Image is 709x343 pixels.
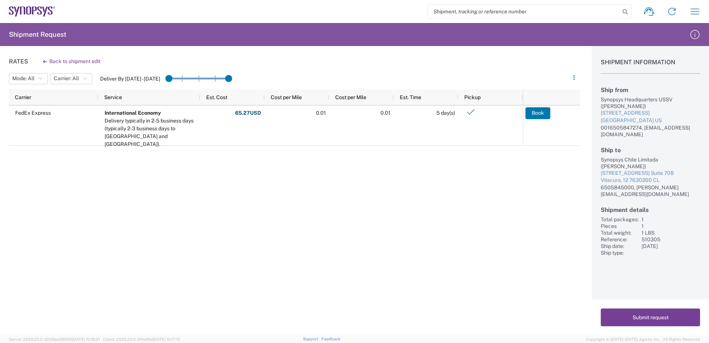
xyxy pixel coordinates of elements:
[601,170,700,184] a: [STREET_ADDRESS] Suite 708Vitacura, 12 7630260 CL
[105,117,197,148] div: Delivery typically in 2-5 business days (typically 2-3 business days to Canada and Mexico).
[601,243,639,249] div: Ship date:
[642,236,700,243] div: 510305
[321,337,340,341] a: Feedback
[601,249,639,256] div: Ship type:
[400,94,421,100] span: Est. Time
[601,147,700,154] h2: Ship to
[601,308,700,326] button: Submit request
[54,75,79,82] span: Carrier: All
[100,75,160,82] label: Deliver By [DATE] - [DATE]
[601,229,639,236] div: Total weight:
[464,94,481,100] span: Pickup
[642,243,700,249] div: [DATE]
[316,110,326,116] span: 0.01
[9,337,100,342] span: Server: 2025.20.0-32d5ea39505
[152,337,180,342] span: [DATE] 10:17:12
[642,216,700,223] div: 1
[72,337,100,342] span: [DATE] 10:18:31
[303,337,321,341] a: Support
[601,206,700,213] h2: Shipment details
[601,110,700,117] div: [STREET_ADDRESS]
[601,223,639,229] div: Pieces
[601,156,700,170] div: Synopsys Chile Limitada ([PERSON_NAME])
[235,110,261,117] strong: 65.27 USD
[9,73,48,84] button: Mode: All
[601,86,700,94] h2: Ship from
[271,94,302,100] span: Cost per Mile
[601,59,700,74] h1: Shipment Information
[601,177,700,184] div: Vitacura, 12 7630260 CL
[104,94,122,100] span: Service
[37,55,106,68] button: Back to shipment edit
[335,94,366,100] span: Cost per Mile
[601,216,639,223] div: Total packages:
[206,94,227,100] span: Est. Cost
[50,73,92,84] button: Carrier: All
[9,58,28,65] h1: Rates
[642,223,700,229] div: 1
[601,124,700,138] div: 0016505847274, [EMAIL_ADDRESS][DOMAIN_NAME]
[380,110,390,116] span: 0.01
[103,337,180,342] span: Client: 2025.20.0-314a16e
[105,110,161,116] b: International Economy
[12,75,34,82] span: Mode: All
[601,117,700,124] div: [GEOGRAPHIC_DATA] US
[642,229,700,236] div: 1 LBS
[601,110,700,124] a: [STREET_ADDRESS][GEOGRAPHIC_DATA] US
[15,110,51,116] span: FedEx Express
[601,184,700,197] div: 6505845000, [PERSON_NAME][EMAIL_ADDRESS][DOMAIN_NAME]
[15,94,31,100] span: Carrier
[428,4,620,19] input: Shipment, tracking or reference number
[601,96,700,110] div: Synopsys Headquarters USSV ([PERSON_NAME])
[601,236,639,243] div: Reference:
[586,336,700,343] span: Copyright © [DATE]-[DATE] Agistix Inc., All Rights Reserved
[601,170,700,177] div: [STREET_ADDRESS] Suite 708
[235,107,261,119] button: 65.27USD
[9,30,66,39] h2: Shipment Request
[436,110,455,116] span: 5 day(s)
[525,107,550,119] button: Book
